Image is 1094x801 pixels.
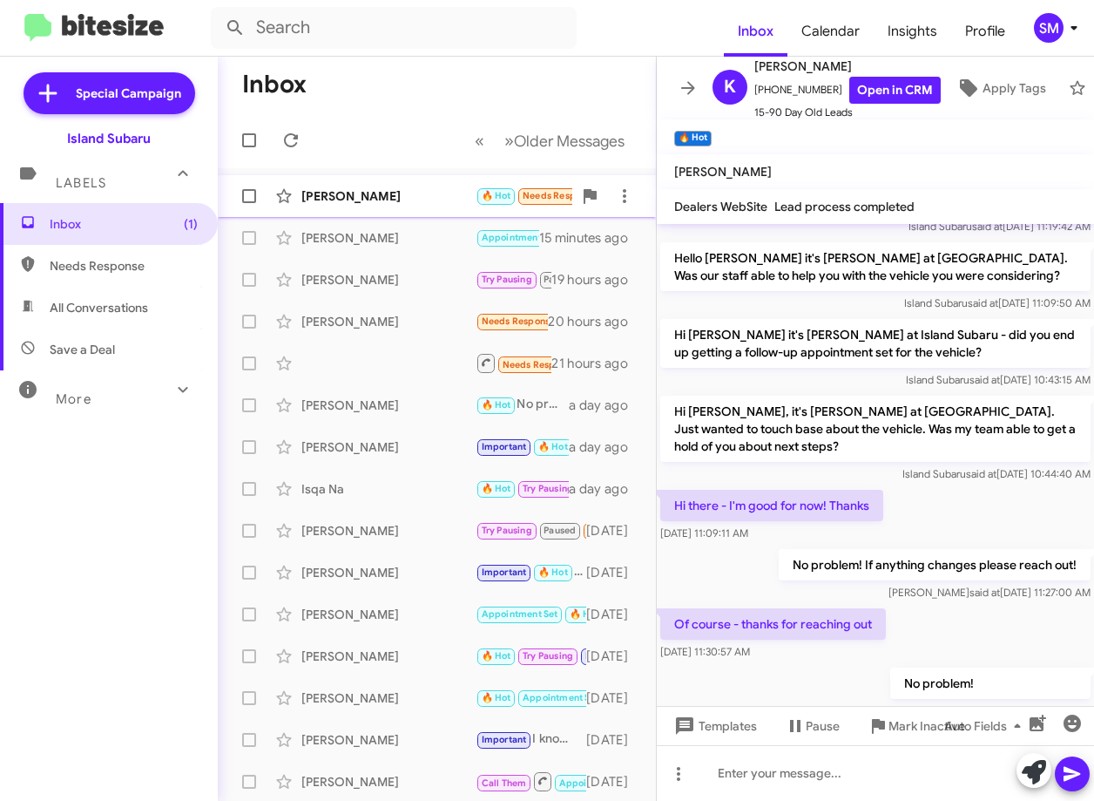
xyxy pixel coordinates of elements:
[301,689,476,707] div: [PERSON_NAME]
[586,648,642,665] div: [DATE]
[551,271,642,288] div: 19 hours ago
[902,467,1091,480] span: Island Subaru [DATE] 10:44:40 AM
[941,72,1060,104] button: Apply Tags
[674,131,712,146] small: 🔥 Hot
[301,438,476,456] div: [PERSON_NAME]
[779,549,1091,580] p: No problem! If anything changes please reach out!
[586,689,642,707] div: [DATE]
[301,313,476,330] div: [PERSON_NAME]
[660,526,748,540] span: [DATE] 11:09:11 AM
[570,608,599,620] span: 🔥 Hot
[539,229,642,247] div: 15 minutes ago
[854,710,979,742] button: Mark Inactive
[874,6,951,57] a: Insights
[476,311,548,331] div: Hi [PERSON_NAME], I thought I would hear from my local dealer, which I did. That dealership is no...
[890,668,1091,699] p: No problem!
[586,522,642,540] div: [DATE]
[482,316,556,327] span: Needs Response
[660,396,1091,462] p: Hi [PERSON_NAME], it's [PERSON_NAME] at [GEOGRAPHIC_DATA]. Just wanted to touch base about the ve...
[551,355,642,372] div: 21 hours ago
[476,269,551,289] div: Thank you
[476,604,586,624] div: [URL][DOMAIN_NAME]
[969,373,1000,386] span: said at
[482,441,527,452] span: Important
[301,648,476,665] div: [PERSON_NAME]
[476,562,586,582] div: That works perfect! We are here Saturdays 9-6 would you prefer a morning or afternoon appointment?
[242,71,307,98] h1: Inbox
[476,186,572,206] div: I'll be in [GEOGRAPHIC_DATA]. I will have time on [DATE] 4pm
[674,164,772,180] span: [PERSON_NAME]
[1019,13,1075,43] button: SM
[482,650,511,662] span: 🔥 Hot
[538,567,568,578] span: 🔥 Hot
[966,467,996,480] span: said at
[50,341,115,358] span: Save a Deal
[754,104,941,121] span: 15-90 Day Old Leads
[476,688,586,708] div: Hello [PERSON_NAME]! Thank you for getting back to me. While I am sorry to hear we were not able ...
[971,704,1002,717] span: said at
[559,777,636,789] span: Appointment Set
[50,215,198,233] span: Inbox
[890,704,1091,717] span: [PERSON_NAME] [DATE] 12:08:31 PM
[523,190,597,201] span: Needs Response
[544,525,576,536] span: Paused
[301,271,476,288] div: [PERSON_NAME]
[476,479,569,499] div: Our son bought a car last week thanks
[951,6,1019,57] a: Profile
[968,296,998,309] span: said at
[301,480,476,498] div: Isqa Na
[476,730,586,750] div: I know the car has a lot of equity and will sell for over 30k. So either I have a deal walking in...
[548,313,642,330] div: 20 hours ago
[184,215,198,233] span: (1)
[482,232,558,243] span: Appointment Set
[523,483,573,494] span: Try Pausing
[476,227,539,248] div: Yes, we do! When can you stop by the showroom to take a look at the Subaru Ascent's we have in st...
[301,397,476,414] div: [PERSON_NAME]
[482,777,527,789] span: Call Them
[972,220,1003,233] span: said at
[476,395,569,415] div: No problem!
[482,734,527,745] span: Important
[983,72,1046,104] span: Apply Tags
[50,299,148,316] span: All Conversations
[482,483,511,494] span: 🔥 Hot
[585,650,631,662] span: Important
[464,123,495,159] button: Previous
[504,130,514,152] span: »
[660,319,1091,368] p: Hi [PERSON_NAME] it's [PERSON_NAME] at Island Subaru - did you end up getting a follow-up appoint...
[503,359,577,370] span: Needs Response
[544,274,576,285] span: Paused
[724,6,787,57] a: Inbox
[301,606,476,623] div: [PERSON_NAME]
[476,770,586,792] div: No problem!
[888,710,965,742] span: Mark Inactive
[888,586,1091,599] span: [PERSON_NAME] [DATE] 11:27:00 AM
[301,564,476,581] div: [PERSON_NAME]
[787,6,874,57] span: Calendar
[754,56,941,77] span: [PERSON_NAME]
[465,123,635,159] nav: Page navigation example
[67,130,151,147] div: Island Subaru
[586,606,642,623] div: [DATE]
[482,190,511,201] span: 🔥 Hot
[494,123,635,159] button: Next
[482,525,532,536] span: Try Pausing
[849,77,941,104] a: Open in CRM
[538,441,568,452] span: 🔥 Hot
[475,130,484,152] span: «
[50,257,198,275] span: Needs Response
[906,373,1091,386] span: Island Subaru [DATE] 10:43:15 AM
[586,564,642,581] div: [DATE]
[301,522,476,540] div: [PERSON_NAME]
[806,710,840,742] span: Pause
[586,731,642,749] div: [DATE]
[569,438,642,456] div: a day ago
[76,85,181,102] span: Special Campaign
[944,710,1028,742] span: Auto Fields
[482,274,532,285] span: Try Pausing
[569,397,642,414] div: a day ago
[660,242,1091,291] p: Hello [PERSON_NAME] it's [PERSON_NAME] at [GEOGRAPHIC_DATA]. Was our staff able to help you with ...
[482,567,527,578] span: Important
